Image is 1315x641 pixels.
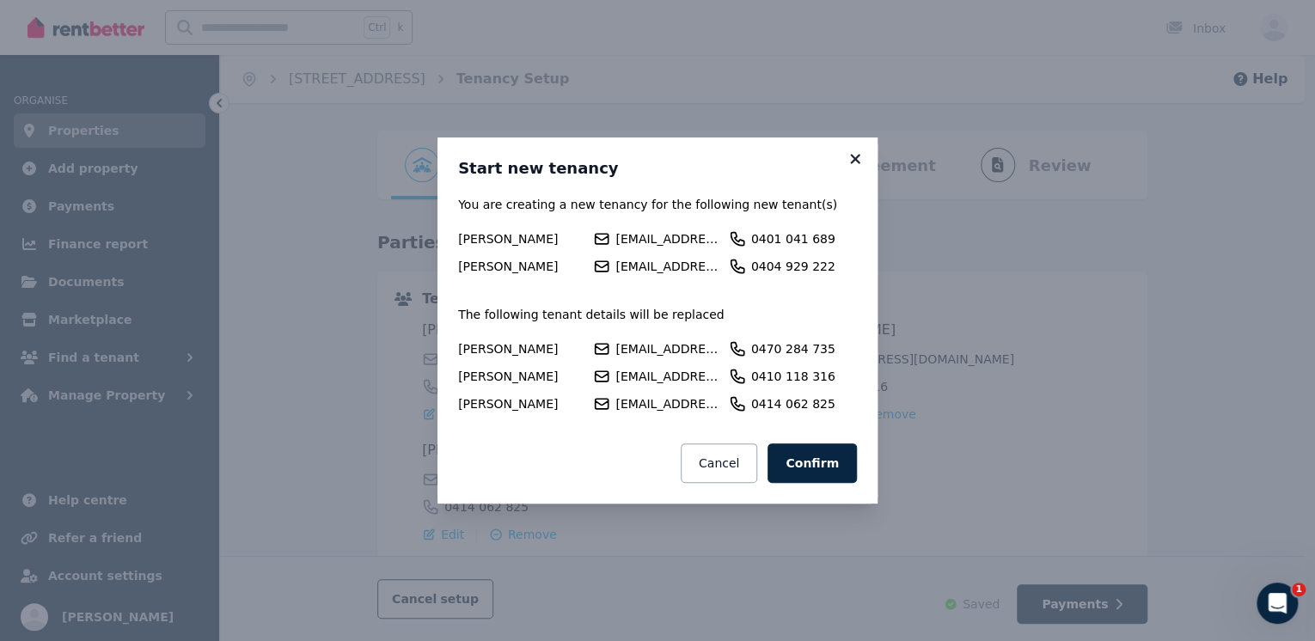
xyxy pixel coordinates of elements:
[751,340,857,357] span: 0470 284 735
[458,196,857,213] p: You are creating a new tenancy for the following new tenant(s)
[615,258,721,275] span: [EMAIL_ADDRESS][DOMAIN_NAME]
[615,340,721,357] span: [EMAIL_ADDRESS][DOMAIN_NAME]
[615,395,721,412] span: [EMAIL_ADDRESS][DOMAIN_NAME]
[1257,583,1298,624] iframe: Intercom live chat
[681,443,757,483] button: Cancel
[751,230,857,247] span: 0401 041 689
[615,368,721,385] span: [EMAIL_ADDRESS][DOMAIN_NAME]
[615,230,721,247] span: [EMAIL_ADDRESS][DOMAIN_NAME]
[458,368,586,385] div: [PERSON_NAME]
[1292,583,1306,596] span: 1
[458,230,586,247] div: [PERSON_NAME]
[751,368,857,385] span: 0410 118 316
[768,443,857,483] button: Confirm
[751,258,857,275] span: 0404 929 222
[458,395,586,412] div: [PERSON_NAME]
[751,395,857,412] span: 0414 062 825
[458,158,857,179] h3: Start new tenancy
[458,306,857,323] p: The following tenant details will be replaced
[458,258,586,275] div: [PERSON_NAME]
[458,340,586,357] div: [PERSON_NAME]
